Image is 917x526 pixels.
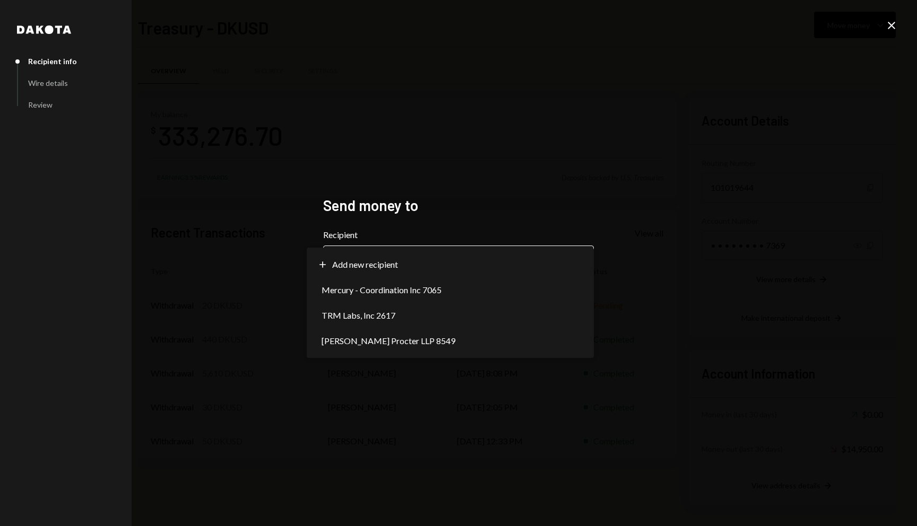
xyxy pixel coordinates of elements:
[28,57,77,66] div: Recipient info
[322,335,455,347] span: [PERSON_NAME] Procter LLP 8549
[322,309,395,322] span: TRM Labs, Inc 2617
[28,78,68,87] div: Wire details
[332,258,398,271] span: Add new recipient
[323,246,594,275] button: Recipient
[323,229,594,241] label: Recipient
[322,284,442,296] span: Mercury - Coordination Inc 7065
[323,195,594,216] h2: Send money to
[28,100,53,109] div: Review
